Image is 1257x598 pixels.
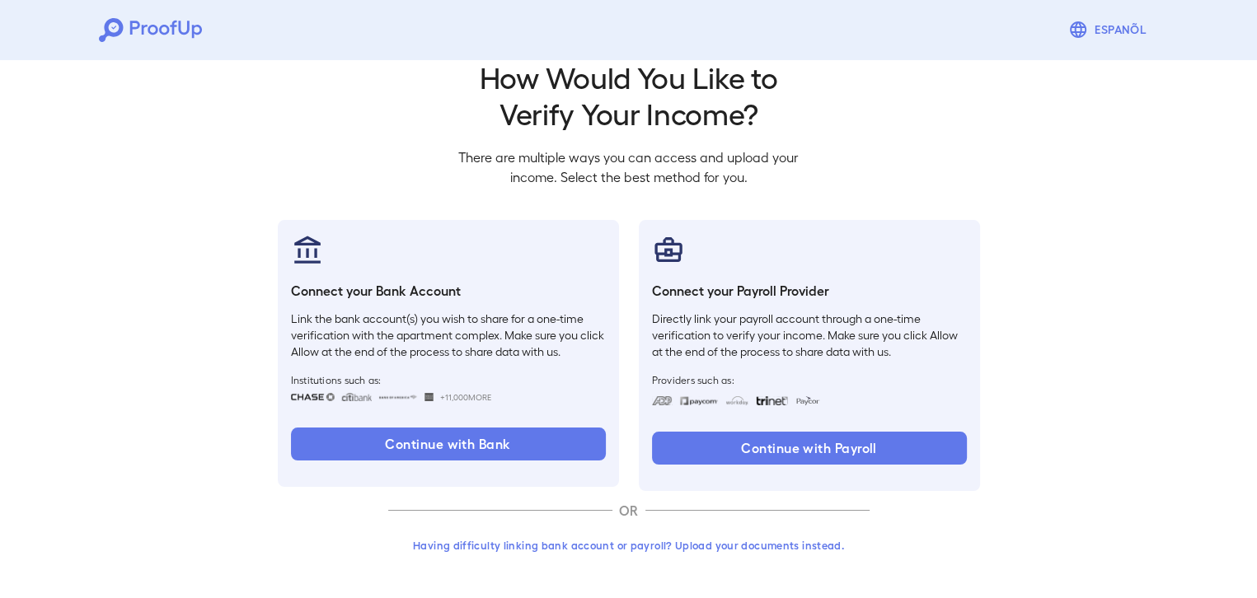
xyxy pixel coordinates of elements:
button: Espanõl [1062,13,1158,46]
p: Link the bank account(s) you wish to share for a one-time verification with the apartment complex... [291,311,606,360]
span: Providers such as: [652,373,967,386]
img: paycon.svg [795,396,820,405]
span: Institutions such as: [291,373,606,386]
h2: How Would You Like to Verify Your Income? [446,58,812,131]
h6: Connect your Payroll Provider [652,281,967,301]
span: +11,000 More [440,390,491,404]
img: wellsfargo.svg [424,393,434,401]
img: paycom.svg [679,396,719,405]
img: citibank.svg [341,393,373,401]
h6: Connect your Bank Account [291,281,606,301]
img: chase.svg [291,393,335,401]
img: trinet.svg [756,396,789,405]
button: Having difficulty linking bank account or payroll? Upload your documents instead. [388,530,870,560]
img: payrollProvider.svg [652,233,685,266]
img: bankOfAmerica.svg [378,393,418,401]
img: workday.svg [725,396,749,405]
p: Directly link your payroll account through a one-time verification to verify your income. Make su... [652,311,967,360]
p: There are multiple ways you can access and upload your income. Select the best method for you. [446,147,812,187]
button: Continue with Payroll [652,432,967,465]
img: bankAccount.svg [291,233,324,266]
img: adp.svg [652,396,673,405]
button: Continue with Bank [291,427,606,460]
p: OR [612,501,645,521]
